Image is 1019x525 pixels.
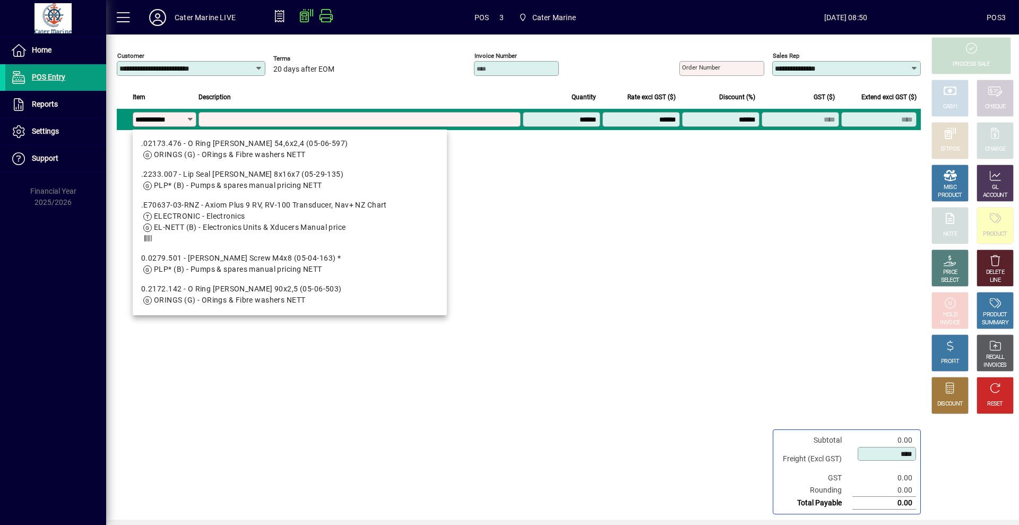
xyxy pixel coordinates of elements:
mat-label: Customer [117,52,144,59]
mat-option: .02173.476 - O Ring Johnson 54,6x2,4 (05-06-597) [133,134,447,165]
span: POS Entry [32,73,65,81]
span: Support [32,154,58,162]
mat-option: 0.2230.015 - Johnson V-ring (05-19-503 [133,310,447,341]
div: .2233.007 - Lip Seal [PERSON_NAME] 8x16x7 (05-29-135) [141,169,438,180]
span: ORINGS (G) - ORings & Fibre washers NETT [154,150,306,159]
span: ELECTRONIC - Electronics [154,212,245,220]
div: POS3 [987,9,1006,26]
div: DISCOUNT [937,400,963,408]
span: Item [133,91,145,103]
div: .02173.476 - O Ring [PERSON_NAME] 54,6x2,4 (05-06-597) [141,138,438,149]
a: Home [5,37,106,64]
td: 0.00 [852,484,916,497]
div: RESET [987,400,1003,408]
span: PLP* (B) - Pumps & spares manual pricing NETT [154,265,322,273]
mat-option: 0.0279.501 - Johnson Screw M4x8 (05-04-163) * [133,248,447,279]
span: Quantity [572,91,596,103]
span: Settings [32,127,59,135]
span: Rate excl GST ($) [627,91,676,103]
div: .E70637-03-RNZ - Axiom Plus 9 RV, RV-100 Transducer, Nav+ NZ Chart [141,200,438,211]
div: EFTPOS [940,145,960,153]
td: GST [778,472,852,484]
div: INVOICES [983,362,1006,369]
mat-option: .E70637-03-RNZ - Axiom Plus 9 RV, RV-100 Transducer, Nav+ NZ Chart [133,195,447,248]
div: ACCOUNT [983,192,1007,200]
div: PRODUCT [938,192,962,200]
td: Total Payable [778,497,852,510]
div: MISC [944,184,956,192]
mat-label: Sales rep [773,52,799,59]
div: GL [992,184,999,192]
mat-option: .2233.007 - Lip Seal Johnson 8x16x7 (05-29-135) [133,165,447,195]
div: PROCESS SALE [953,61,990,68]
a: Support [5,145,106,172]
span: 3 [499,9,504,26]
div: DELETE [986,269,1004,277]
span: Discount (%) [719,91,755,103]
div: INVOICE [940,319,960,327]
div: HOLD [943,311,957,319]
div: PRODUCT [983,230,1007,238]
span: EL-NETT (B) - Electronics Units & Xducers Manual price [154,223,346,231]
mat-label: Invoice number [474,52,517,59]
span: POS [474,9,489,26]
a: Reports [5,91,106,118]
div: PRICE [943,269,957,277]
div: CHEQUE [985,103,1005,111]
span: Extend excl GST ($) [861,91,917,103]
td: Rounding [778,484,852,497]
span: PLP* (B) - Pumps & spares manual pricing NETT [154,181,322,190]
button: Profile [141,8,175,27]
span: Home [32,46,51,54]
div: LINE [990,277,1000,285]
div: SELECT [941,277,960,285]
div: 0.0279.501 - [PERSON_NAME] Screw M4x8 (05-04-163) * [141,253,438,264]
td: 0.00 [852,497,916,510]
span: Cater Marine [514,8,580,27]
div: 0.2172.142 - O Ring [PERSON_NAME] 90x2,5 (05-06-503) [141,283,438,295]
td: 0.00 [852,434,916,446]
span: Cater Marine [532,9,576,26]
span: 20 days after EOM [273,65,334,74]
td: Freight (Excl GST) [778,446,852,472]
span: Description [198,91,231,103]
a: Settings [5,118,106,145]
span: [DATE] 08:50 [705,9,987,26]
span: Reports [32,100,58,108]
div: SUMMARY [982,319,1008,327]
div: NOTE [943,230,957,238]
mat-option: 0.2172.142 - O Ring Johnson 90x2,5 (05-06-503) [133,279,447,310]
div: 0.2230.015 - [PERSON_NAME] V-ring ([PHONE_NUMBER] [141,314,438,325]
div: PRODUCT [983,311,1007,319]
mat-label: Order number [682,64,720,71]
div: CHARGE [985,145,1006,153]
span: GST ($) [814,91,835,103]
td: Subtotal [778,434,852,446]
td: 0.00 [852,472,916,484]
span: Terms [273,55,337,62]
div: Cater Marine LIVE [175,9,236,26]
span: ORINGS (G) - ORings & Fibre washers NETT [154,296,306,304]
div: PROFIT [941,358,959,366]
div: CASH [943,103,957,111]
div: RECALL [986,354,1005,362]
